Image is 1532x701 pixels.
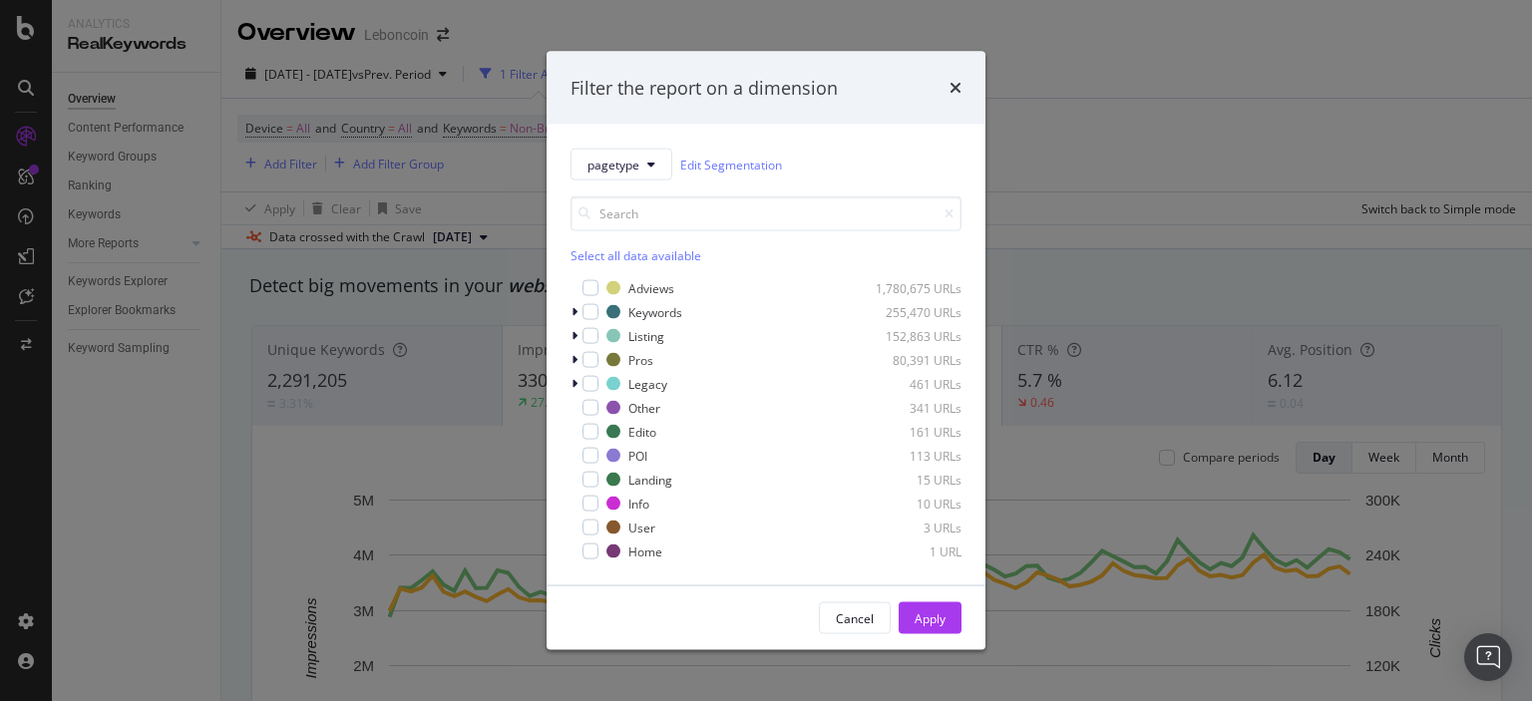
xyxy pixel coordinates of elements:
[864,399,961,416] div: 341 URLs
[571,149,672,180] button: pagetype
[628,495,649,512] div: Info
[571,247,961,264] div: Select all data available
[571,75,838,101] div: Filter the report on a dimension
[547,51,985,650] div: modal
[819,602,891,634] button: Cancel
[628,471,672,488] div: Landing
[915,609,946,626] div: Apply
[628,375,667,392] div: Legacy
[864,495,961,512] div: 10 URLs
[864,375,961,392] div: 461 URLs
[628,447,647,464] div: POI
[571,196,961,231] input: Search
[1464,633,1512,681] div: Open Intercom Messenger
[950,75,961,101] div: times
[836,609,874,626] div: Cancel
[864,351,961,368] div: 80,391 URLs
[864,279,961,296] div: 1,780,675 URLs
[864,447,961,464] div: 113 URLs
[864,471,961,488] div: 15 URLs
[864,423,961,440] div: 161 URLs
[628,327,664,344] div: Listing
[628,303,682,320] div: Keywords
[864,327,961,344] div: 152,863 URLs
[864,303,961,320] div: 255,470 URLs
[628,279,674,296] div: Adviews
[628,351,653,368] div: Pros
[628,542,662,559] div: Home
[587,156,639,173] span: pagetype
[864,519,961,535] div: 3 URLs
[680,154,782,175] a: Edit Segmentation
[628,399,660,416] div: Other
[899,602,961,634] button: Apply
[864,542,961,559] div: 1 URL
[628,423,656,440] div: Edito
[628,519,655,535] div: User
